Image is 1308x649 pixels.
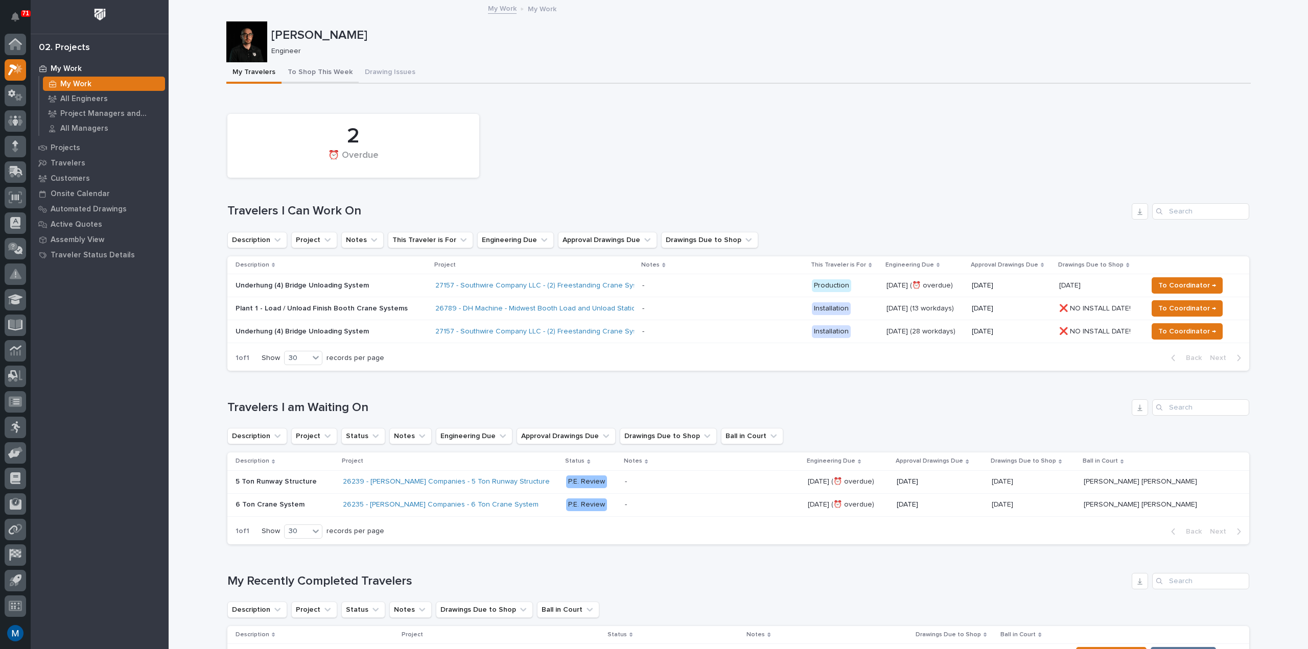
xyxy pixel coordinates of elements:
button: To Shop This Week [282,62,359,84]
a: My Work [31,61,169,76]
button: My Travelers [226,62,282,84]
tr: 6 Ton Crane System6 Ton Crane System 26235 - [PERSON_NAME] Companies - 6 Ton Crane System P.E. Re... [227,493,1249,516]
div: Notifications71 [13,12,26,29]
p: Ball in Court [1000,629,1036,640]
p: 6 Ton Crane System [236,498,307,509]
div: - [625,477,627,486]
p: 71 [22,10,29,17]
div: 02. Projects [39,42,90,54]
img: Workspace Logo [90,5,109,24]
button: To Coordinator → [1152,323,1223,340]
p: Notes [746,629,765,640]
p: Description [236,455,269,467]
a: Customers [31,171,169,186]
p: [DATE] (13 workdays) [886,304,964,313]
p: [PERSON_NAME] [PERSON_NAME] [1084,475,1199,486]
a: Projects [31,140,169,155]
p: Approval Drawings Due [971,259,1038,271]
div: - [642,304,644,313]
p: records per page [326,527,384,536]
a: 26239 - [PERSON_NAME] Companies - 5 Ton Runway Structure [343,477,550,486]
p: Engineering Due [807,455,855,467]
span: Next [1210,527,1232,536]
p: Notes [624,455,642,467]
p: All Engineers [60,94,108,104]
a: 27157 - Southwire Company LLC - (2) Freestanding Crane Systems [435,281,652,290]
p: Project [434,259,456,271]
p: Description [236,259,269,271]
div: - [642,281,644,290]
tr: 5 Ton Runway Structure5 Ton Runway Structure 26239 - [PERSON_NAME] Companies - 5 Ton Runway Struc... [227,470,1249,493]
button: Engineering Due [477,232,554,248]
p: [DATE] (⏰ overdue) [808,498,876,509]
p: [DATE] (⏰ overdue) [886,281,964,290]
button: To Coordinator → [1152,277,1223,294]
h1: My Recently Completed Travelers [227,574,1128,589]
div: Production [812,279,851,292]
h1: Travelers I Can Work On [227,204,1128,219]
div: 30 [285,353,309,364]
input: Search [1152,399,1249,416]
a: All Engineers [39,91,169,106]
p: Assembly View [51,235,104,245]
p: [DATE] [897,500,983,509]
div: 30 [285,526,309,537]
p: Engineering Due [885,259,934,271]
a: Active Quotes [31,217,169,232]
div: ⏰ Overdue [245,150,462,172]
p: My Work [51,64,82,74]
button: This Traveler is For [388,232,473,248]
p: Active Quotes [51,220,102,229]
p: [DATE] [972,327,1052,336]
p: Customers [51,174,90,183]
input: Search [1152,203,1249,220]
p: ❌ NO INSTALL DATE! [1059,325,1133,336]
button: Approval Drawings Due [517,428,616,444]
button: Notifications [5,6,26,28]
p: All Managers [60,124,108,133]
div: Installation [812,302,851,315]
div: - [642,327,644,336]
button: Project [291,428,337,444]
p: ❌ NO INSTALL DATE! [1059,302,1133,313]
p: Traveler Status Details [51,251,135,260]
a: 26235 - [PERSON_NAME] Companies - 6 Ton Crane System [343,500,539,509]
tr: Plant 1 - Load / Unload Finish Booth Crane Systems26789 - DH Machine - Midwest Booth Load and Unl... [227,297,1249,320]
p: [DATE] [992,498,1015,509]
a: Assembly View [31,232,169,247]
p: Project Managers and Engineers [60,109,161,118]
button: Description [227,232,287,248]
div: - [625,500,627,509]
p: 1 of 1 [227,519,258,544]
tr: Underhung (4) Bridge Unloading System27157 - Southwire Company LLC - (2) Freestanding Crane Syste... [227,320,1249,343]
a: Onsite Calendar [31,186,169,201]
p: [DATE] [897,477,983,486]
a: 26789 - DH Machine - Midwest Booth Load and Unload Station [435,304,640,313]
span: To Coordinator → [1158,325,1216,338]
p: Drawings Due to Shop [1058,259,1124,271]
button: Approval Drawings Due [558,232,657,248]
span: Next [1210,353,1232,363]
p: Travelers [51,159,85,168]
a: Automated Drawings [31,201,169,217]
p: Drawings Due to Shop [991,455,1056,467]
div: Installation [812,325,851,338]
p: Description [236,629,269,640]
button: To Coordinator → [1152,300,1223,317]
p: Show [262,527,280,536]
a: My Work [39,77,169,91]
p: Plant 1 - Load / Unload Finish Booth Crane Systems [236,304,414,313]
a: All Managers [39,121,169,135]
div: P.E. Review [566,498,607,511]
p: 5 Ton Runway Structure [236,475,319,486]
span: To Coordinator → [1158,302,1216,315]
p: [DATE] [1059,279,1083,290]
h1: Travelers I am Waiting On [227,400,1128,415]
p: Ball in Court [1083,455,1118,467]
p: Engineer [271,47,1243,56]
a: Traveler Status Details [31,247,169,262]
p: [DATE] [972,281,1052,290]
p: Onsite Calendar [51,189,110,199]
button: Notes [389,428,432,444]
